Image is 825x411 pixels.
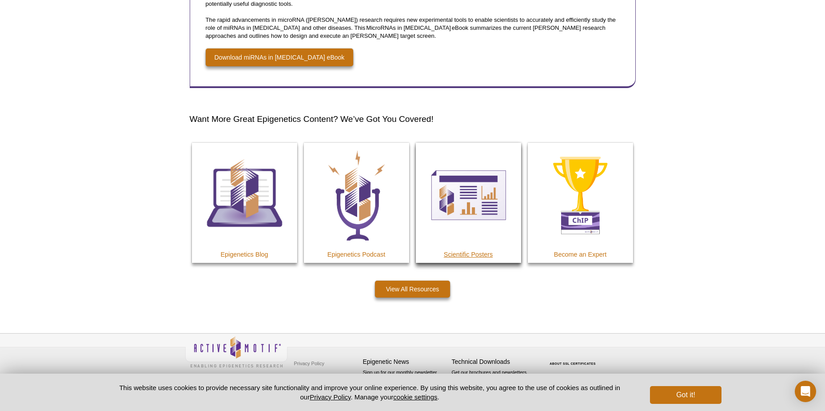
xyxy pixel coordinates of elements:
a: Download miRNAs in [MEDICAL_DATA] eBook [206,48,354,66]
p: This website uses cookies to provide necessary site functionality and improve your online experie... [104,383,636,402]
button: cookie settings [393,393,437,401]
a: Terms & Conditions [292,370,339,383]
button: Got it! [650,386,721,404]
table: Click to Verify - This site chose Symantec SSL for secure e-commerce and confidential communicati... [541,349,607,369]
a: View All Resources [375,281,450,298]
h2: Want More Great Epigenetics Content? We’ve Got You Covered! [190,113,636,125]
p: Get our brochures and newsletters, or request them by mail. [452,369,536,391]
h4: Technical Downloads [452,358,536,366]
a: Scientific Posters [416,143,521,263]
img: Epigenetics Blog [192,143,297,248]
a: Epigenetics Podcast [304,143,409,263]
img: Active Motif, [185,334,287,370]
h4: Epigenetics Podcast [304,250,409,258]
div: Open Intercom Messenger [795,381,816,402]
a: Become an Expert [528,143,633,263]
img: Epigenetics Podcast [304,143,409,248]
a: Epigenetics Blog [192,143,297,263]
a: Privacy Policy [310,393,351,401]
p: Sign up for our monthly newsletter highlighting recent publications in the field of epigenetics. [363,369,447,399]
img: Scientific Posters [416,143,521,248]
h4: Epigenetic News [363,358,447,366]
h4: Become an Expert [528,250,633,258]
a: ABOUT SSL CERTIFICATES [550,362,596,365]
img: Becomes a ChIP Assay Expert [528,143,633,248]
h4: Scientific Posters [416,250,521,258]
h4: Epigenetics Blog [192,250,297,258]
a: Privacy Policy [292,357,327,370]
